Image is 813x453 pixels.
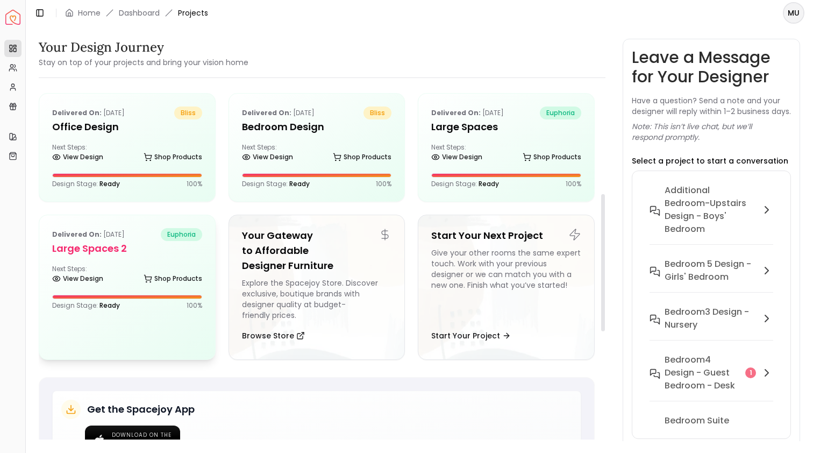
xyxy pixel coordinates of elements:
h5: Get the Spacejoy App [87,402,195,417]
a: Shop Products [523,150,581,165]
div: Explore the Spacejoy Store. Discover exclusive, boutique brands with designer quality at budget-f... [242,278,392,321]
p: 100 % [376,180,391,188]
h5: Bedroom Design [242,119,392,135]
span: Download on the [112,432,172,439]
span: bliss [174,107,202,119]
span: euphoria [161,228,202,241]
span: Ready [479,179,499,188]
div: Next Steps: [52,265,202,286]
h5: Large Spaces [431,119,581,135]
a: Start Your Next ProjectGive your other rooms the same expert touch. Work with your previous desig... [418,215,595,360]
span: Ready [99,301,120,310]
a: Shop Products [144,271,202,286]
p: Design Stage: [242,180,310,188]
span: Ready [99,179,120,188]
span: MU [784,3,803,23]
p: [DATE] [52,228,125,241]
b: Delivered on: [431,108,481,117]
p: Design Stage: [52,301,120,310]
div: Next Steps: [242,143,392,165]
small: Stay on top of your projects and bring your vision home [39,57,248,68]
p: 100 % [187,180,202,188]
button: MU [783,2,804,24]
h6: Additional Bedroom-Upstairs design - Boys' Bedroom [665,184,756,236]
button: Bedroom4 design - Guest Bedroom - Desk1 [641,349,782,410]
nav: breadcrumb [65,8,208,18]
a: View Design [242,150,293,165]
h5: Your Gateway to Affordable Designer Furniture [242,228,392,273]
h5: Large Spaces 2 [52,241,202,256]
p: Have a question? Send a note and your designer will reply within 1–2 business days. [632,95,791,117]
a: View Design [52,271,103,286]
span: euphoria [540,107,581,119]
h3: Leave a Message for Your Designer [632,48,791,87]
button: Browse Store [242,325,305,346]
span: bliss [363,107,391,119]
a: Dashboard [119,8,160,18]
p: [DATE] [431,107,504,119]
p: Note: This isn’t live chat, but we’ll respond promptly. [632,121,791,143]
a: Home [78,8,101,18]
h5: Start Your Next Project [431,228,581,243]
a: Shop Products [144,150,202,165]
a: Spacejoy [5,10,20,25]
h6: Bedroom4 design - Guest Bedroom - Desk [665,353,741,392]
button: Start Your Project [431,325,511,346]
p: [DATE] [52,107,125,119]
div: Give your other rooms the same expert touch. Work with your previous designer or we can match you... [431,247,581,321]
button: Bedroom3 design - Nursery [641,301,782,349]
b: Delivered on: [242,108,291,117]
div: 1 [745,367,756,378]
p: Select a project to start a conversation [632,155,788,166]
p: 100 % [187,301,202,310]
b: Delivered on: [52,108,102,117]
a: View Design [52,150,103,165]
a: View Design [431,150,482,165]
h6: Bedroom3 design - Nursery [665,306,756,331]
span: Ready [289,179,310,188]
p: [DATE] [242,107,315,119]
img: Spacejoy Logo [5,10,20,25]
p: Design Stage: [431,180,499,188]
button: Bedroom 5 design - Girls' Bedroom [641,253,782,301]
div: Next Steps: [52,143,202,165]
p: 100 % [566,180,581,188]
img: Apple logo [94,435,105,447]
h3: Your Design Journey [39,39,248,56]
h5: Office Design [52,119,202,135]
b: Delivered on: [52,230,102,239]
p: Design Stage: [52,180,120,188]
h6: Bedroom 5 design - Girls' Bedroom [665,258,756,284]
span: Projects [178,8,208,18]
div: Next Steps: [431,143,581,165]
a: Your Gateway to Affordable Designer FurnitureExplore the Spacejoy Store. Discover exclusive, bout... [229,215,405,360]
a: Shop Products [333,150,391,165]
button: Additional Bedroom-Upstairs design - Boys' Bedroom [641,180,782,253]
